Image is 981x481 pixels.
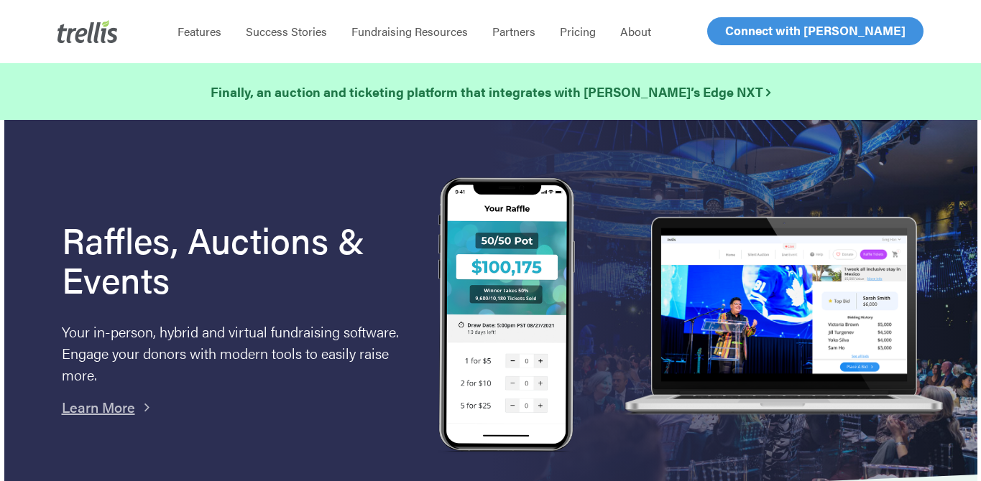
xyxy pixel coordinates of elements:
span: Partners [492,23,535,39]
a: Finally, an auction and ticketing platform that integrates with [PERSON_NAME]’s Edge NXT [211,82,770,102]
p: Your in-person, hybrid and virtual fundraising software. Engage your donors with modern tools to ... [62,321,400,386]
a: About [608,24,663,39]
a: Partners [480,24,548,39]
a: Fundraising Resources [339,24,480,39]
h1: Raffles, Auctions & Events [62,220,400,299]
img: Trellis [57,20,118,43]
a: Pricing [548,24,608,39]
a: Features [165,24,234,39]
span: Fundraising Resources [351,23,468,39]
a: Success Stories [234,24,339,39]
a: Learn More [62,396,135,417]
img: rafflelaptop_mac_optim.png [618,217,949,416]
span: About [620,23,651,39]
a: Connect with [PERSON_NAME] [707,17,924,45]
span: Features [178,23,221,39]
span: Success Stories [246,23,327,39]
span: Connect with [PERSON_NAME] [725,22,906,39]
span: Pricing [560,23,596,39]
img: Trellis Raffles, Auctions and Event Fundraising [438,177,575,455]
strong: Finally, an auction and ticketing platform that integrates with [PERSON_NAME]’s Edge NXT [211,83,770,101]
